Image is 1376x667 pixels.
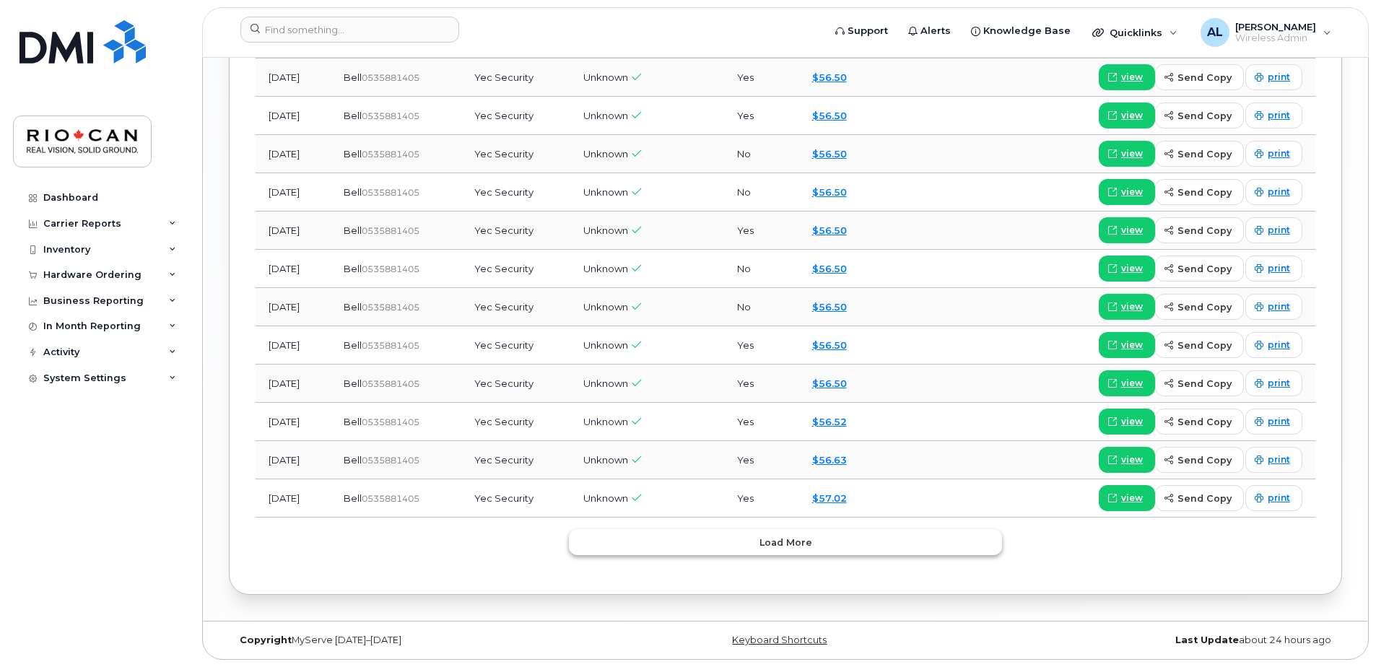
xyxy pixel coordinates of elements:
a: view [1099,179,1155,205]
a: $56.50 [812,301,847,313]
a: $56.63 [812,454,847,466]
span: send copy [1177,453,1232,467]
span: Unknown [583,416,628,427]
a: view [1099,103,1155,128]
span: view [1121,147,1143,160]
td: Yes [724,403,799,441]
span: print [1268,492,1290,505]
span: Unknown [583,378,628,389]
span: view [1121,377,1143,390]
span: Unknown [583,301,628,313]
span: 0535881405 [362,187,419,198]
span: Bell [344,378,362,389]
span: Bell [344,416,362,427]
a: Keyboard Shortcuts [732,635,827,645]
span: print [1268,71,1290,84]
td: Yes [724,212,799,250]
span: Unknown [583,110,628,121]
span: send copy [1177,109,1232,123]
a: print [1245,447,1302,473]
td: Yes [724,97,799,135]
a: print [1245,485,1302,511]
a: $56.50 [812,339,847,351]
span: send copy [1177,415,1232,429]
span: view [1121,453,1143,466]
button: send copy [1155,332,1244,358]
td: Yes [724,58,799,97]
span: AL [1207,24,1223,41]
span: view [1121,300,1143,313]
div: Quicklinks [1082,18,1188,47]
span: print [1268,300,1290,313]
span: view [1121,224,1143,237]
a: view [1099,294,1155,320]
span: 0535881405 [362,378,419,389]
span: 0535881405 [362,455,419,466]
span: send copy [1177,186,1232,199]
td: No [724,173,799,212]
td: Yec Security [461,97,570,135]
span: Support [848,24,888,38]
span: send copy [1177,492,1232,505]
span: view [1121,186,1143,199]
td: No [724,135,799,173]
a: $56.50 [812,224,847,236]
button: send copy [1155,409,1244,435]
span: send copy [1177,224,1232,237]
a: $56.50 [812,186,847,198]
td: Yes [724,441,799,479]
span: send copy [1177,71,1232,84]
span: Unknown [583,148,628,160]
button: send copy [1155,179,1244,205]
a: $56.50 [812,148,847,160]
td: Yec Security [461,326,570,365]
span: Bell [344,454,362,466]
span: 0535881405 [362,263,419,274]
a: print [1245,217,1302,243]
td: Yec Security [461,403,570,441]
a: $56.50 [812,110,847,121]
span: Bell [344,71,362,83]
a: print [1245,409,1302,435]
td: [DATE] [256,135,331,173]
td: Yec Security [461,173,570,212]
td: [DATE] [256,212,331,250]
span: Bell [344,339,362,351]
span: 0535881405 [362,149,419,160]
span: Knowledge Base [983,24,1071,38]
span: [PERSON_NAME] [1235,21,1316,32]
span: Bell [344,263,362,274]
span: Alerts [920,24,951,38]
td: Yec Security [461,212,570,250]
span: Unknown [583,339,628,351]
a: Knowledge Base [961,17,1081,45]
td: Yec Security [461,135,570,173]
div: Anthony Lacivita [1190,18,1341,47]
td: [DATE] [256,58,331,97]
span: view [1121,415,1143,428]
a: view [1099,64,1155,90]
button: send copy [1155,64,1244,90]
td: [DATE] [256,479,331,518]
span: print [1268,109,1290,122]
td: [DATE] [256,173,331,212]
strong: Copyright [240,635,292,645]
a: print [1245,370,1302,396]
span: send copy [1177,377,1232,391]
button: send copy [1155,103,1244,128]
a: view [1099,332,1155,358]
span: Unknown [583,224,628,236]
td: [DATE] [256,288,331,326]
a: print [1245,332,1302,358]
td: No [724,288,799,326]
td: [DATE] [256,97,331,135]
span: view [1121,109,1143,122]
button: send copy [1155,141,1244,167]
span: print [1268,339,1290,352]
a: print [1245,103,1302,128]
span: print [1268,415,1290,428]
span: Bell [344,224,362,236]
span: view [1121,339,1143,352]
div: MyServe [DATE]–[DATE] [229,635,600,646]
button: send copy [1155,447,1244,473]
